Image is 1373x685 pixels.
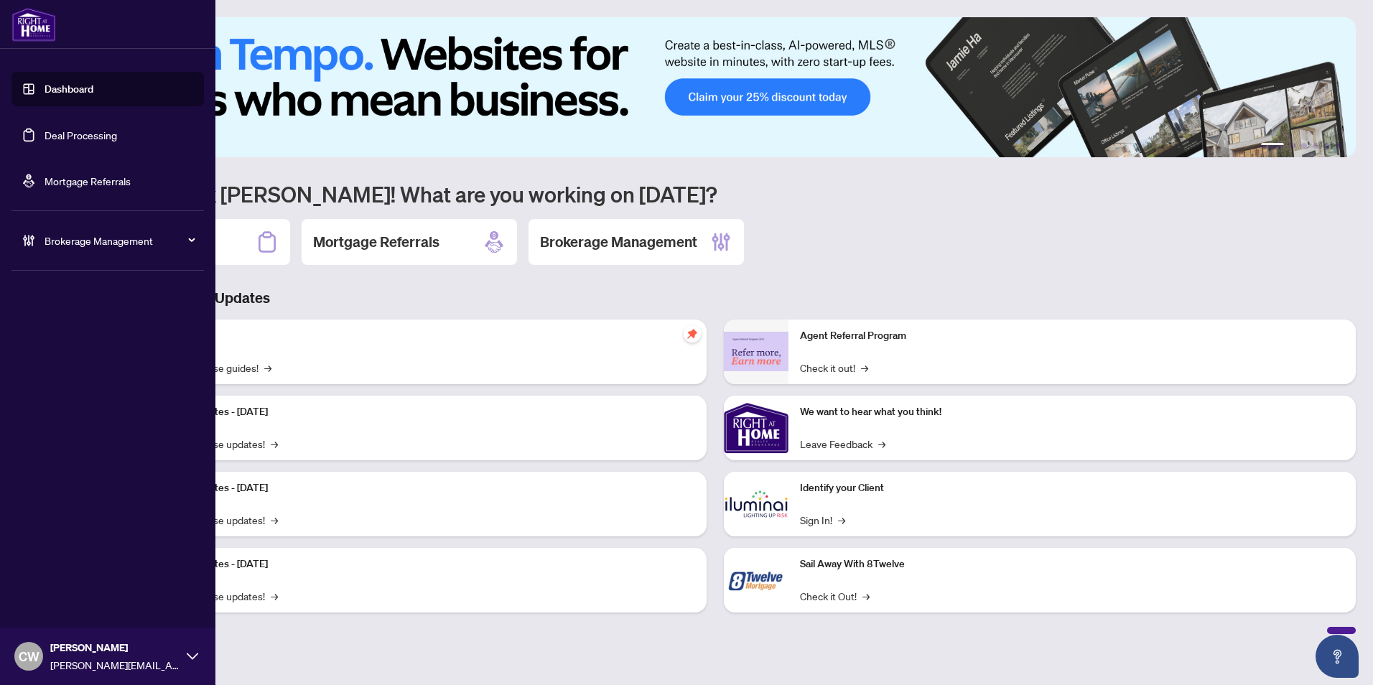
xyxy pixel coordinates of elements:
span: → [861,360,868,376]
img: We want to hear what you think! [724,396,788,460]
a: Leave Feedback→ [800,436,885,452]
button: 6 [1336,143,1341,149]
button: 3 [1301,143,1307,149]
button: 1 [1261,143,1284,149]
h3: Brokerage & Industry Updates [75,288,1356,308]
p: We want to hear what you think! [800,404,1344,420]
a: Check it Out!→ [800,588,870,604]
a: Mortgage Referrals [45,174,131,187]
img: Identify your Client [724,472,788,536]
p: Self-Help [151,328,695,344]
span: → [271,512,278,528]
h1: Welcome back [PERSON_NAME]! What are you working on [DATE]? [75,180,1356,208]
span: → [838,512,845,528]
span: pushpin [684,325,701,342]
p: Platform Updates - [DATE] [151,404,695,420]
span: → [878,436,885,452]
span: → [271,588,278,604]
span: CW [19,646,39,666]
span: → [862,588,870,604]
a: Check it out!→ [800,360,868,376]
span: [PERSON_NAME][EMAIL_ADDRESS][DOMAIN_NAME] [50,657,180,673]
img: Slide 0 [75,17,1356,157]
button: 4 [1313,143,1318,149]
p: Agent Referral Program [800,328,1344,344]
button: Open asap [1316,635,1359,678]
span: → [264,360,271,376]
button: 2 [1290,143,1295,149]
h2: Brokerage Management [540,232,697,252]
button: 5 [1324,143,1330,149]
p: Platform Updates - [DATE] [151,480,695,496]
h2: Mortgage Referrals [313,232,439,252]
p: Sail Away With 8Twelve [800,556,1344,572]
img: Agent Referral Program [724,332,788,371]
img: logo [11,7,56,42]
p: Identify your Client [800,480,1344,496]
a: Sign In!→ [800,512,845,528]
a: Deal Processing [45,129,117,141]
p: Platform Updates - [DATE] [151,556,695,572]
img: Sail Away With 8Twelve [724,548,788,612]
span: [PERSON_NAME] [50,640,180,656]
a: Dashboard [45,83,93,95]
span: Brokerage Management [45,233,194,248]
span: → [271,436,278,452]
